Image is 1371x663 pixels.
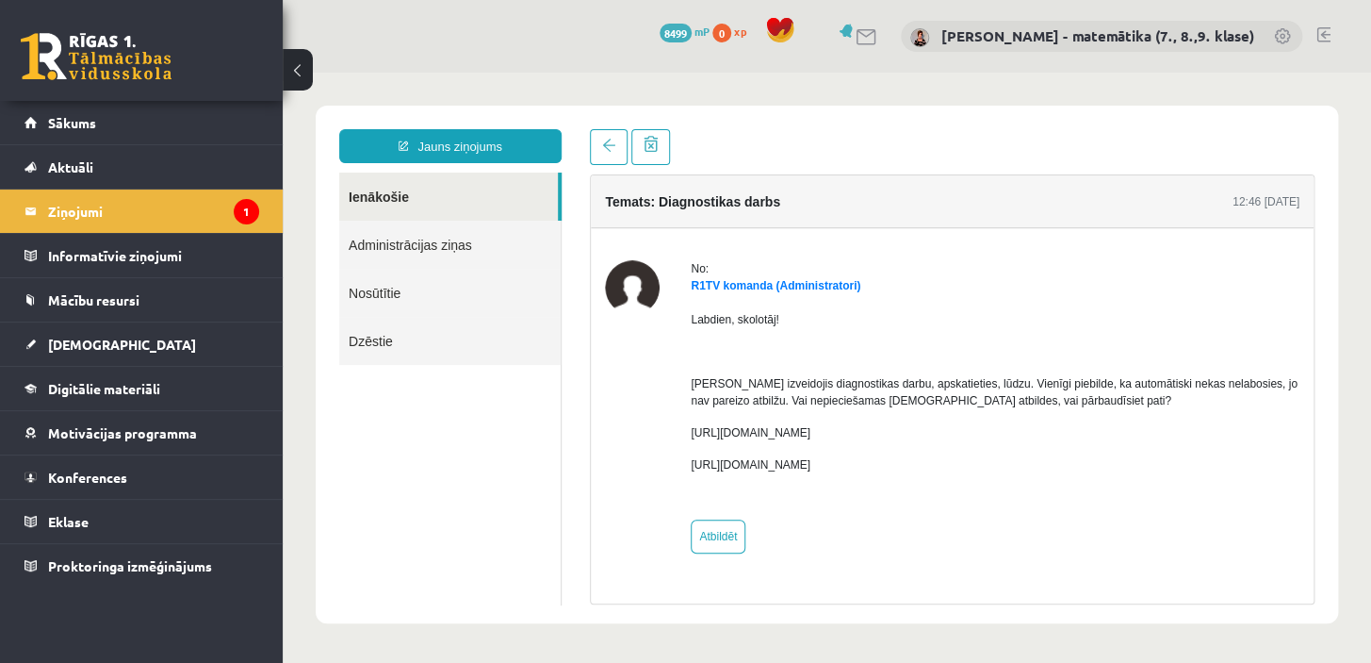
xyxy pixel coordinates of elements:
img: R1TV komanda [322,188,377,242]
h4: Temats: Diagnostikas darbs [322,122,498,137]
span: mP [694,24,710,39]
span: Konferences [48,469,127,486]
a: Ienākošie [57,100,275,148]
span: Mācību resursi [48,291,139,308]
legend: Informatīvie ziņojumi [48,234,259,277]
a: Nosūtītie [57,196,278,244]
a: [DEMOGRAPHIC_DATA] [24,323,259,366]
img: Irēna Roze - matemātika (7., 8.,9. klase) [910,28,929,47]
a: Mācību resursi [24,278,259,322]
div: 12:46 [DATE] [950,121,1017,138]
a: Informatīvie ziņojumi [24,234,259,277]
span: 0 [712,24,731,42]
span: Motivācijas programma [48,424,197,441]
a: Dzēstie [57,244,278,292]
p: Labdien, skolotāj! [408,239,1017,256]
p: [PERSON_NAME] izveidojis diagnostikas darbu, apskatieties, lūdzu. Vienīgi piebilde, ka automātisk... [408,303,1017,337]
span: Aktuāli [48,158,93,175]
p: [URL][DOMAIN_NAME] [408,384,1017,401]
a: Jauns ziņojums [57,57,279,91]
a: Eklase [24,500,259,543]
legend: Ziņojumi [48,190,259,233]
a: 0 xp [712,24,756,39]
a: [PERSON_NAME] - matemātika (7., 8.,9. klase) [941,26,1254,45]
span: Digitālie materiāli [48,380,160,397]
a: Ziņojumi1 [24,190,259,233]
a: Konferences [24,456,259,499]
a: Motivācijas programma [24,411,259,455]
a: Administrācijas ziņas [57,148,278,196]
span: Sākums [48,114,96,131]
span: Eklase [48,513,89,530]
span: [DEMOGRAPHIC_DATA] [48,336,196,353]
span: 8499 [660,24,692,42]
a: Aktuāli [24,145,259,189]
a: Digitālie materiāli [24,367,259,410]
span: Proktoringa izmēģinājums [48,557,212,574]
a: 8499 mP [660,24,710,39]
a: Rīgas 1. Tālmācības vidusskola [21,33,171,80]
p: [URL][DOMAIN_NAME] [408,352,1017,369]
a: Proktoringa izmēģinājums [24,544,259,588]
div: No: [408,188,1017,205]
a: Sākums [24,101,259,144]
i: 1 [234,199,259,224]
span: xp [734,24,746,39]
a: R1TV komanda (Administratori) [408,207,578,220]
a: Atbildēt [408,447,463,481]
